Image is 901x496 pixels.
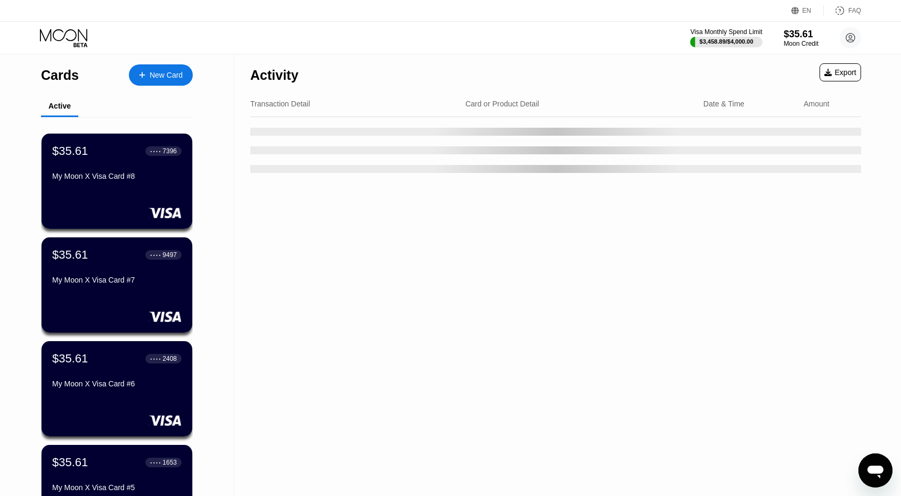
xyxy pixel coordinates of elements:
div: New Card [150,71,183,80]
div: ● ● ● ● [150,461,161,464]
div: Activity [250,68,298,83]
div: ● ● ● ● [150,253,161,257]
div: $35.61● ● ● ●2408My Moon X Visa Card #6 [42,341,192,436]
div: $35.61 [52,144,88,158]
div: New Card [129,64,193,86]
div: FAQ [824,5,861,16]
div: Cards [41,68,79,83]
div: $3,458.89 / $4,000.00 [700,38,753,45]
div: $35.61 [52,456,88,469]
div: 1653 [162,459,177,466]
div: EN [802,7,812,14]
div: Active [48,102,71,110]
div: Visa Monthly Spend Limit$3,458.89/$4,000.00 [690,28,762,47]
div: EN [791,5,824,16]
div: 2408 [162,355,177,362]
div: $35.61 [52,248,88,262]
div: Card or Product Detail [465,100,539,108]
div: 9497 [162,251,177,259]
div: My Moon X Visa Card #7 [52,276,182,284]
div: Visa Monthly Spend Limit [690,28,762,36]
div: My Moon X Visa Card #5 [52,483,182,492]
div: $35.61 [784,29,818,40]
div: $35.61● ● ● ●7396My Moon X Visa Card #8 [42,134,192,229]
div: Transaction Detail [250,100,310,108]
div: Export [824,68,856,77]
div: ● ● ● ● [150,150,161,153]
div: Moon Credit [784,40,818,47]
div: $35.61 [52,352,88,366]
div: Export [820,63,861,81]
div: 7396 [162,147,177,155]
div: Date & Time [703,100,744,108]
iframe: Button to launch messaging window [858,453,892,487]
div: Amount [804,100,829,108]
div: My Moon X Visa Card #6 [52,379,182,388]
div: $35.61● ● ● ●9497My Moon X Visa Card #7 [42,237,192,333]
div: FAQ [848,7,861,14]
div: My Moon X Visa Card #8 [52,172,182,180]
div: $35.61Moon Credit [784,29,818,47]
div: ● ● ● ● [150,357,161,360]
